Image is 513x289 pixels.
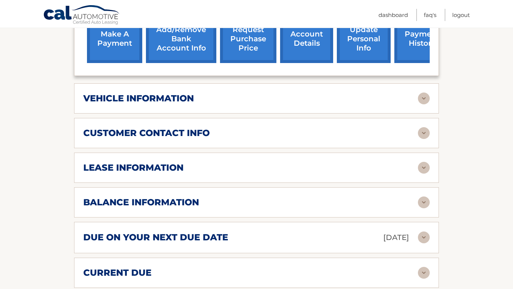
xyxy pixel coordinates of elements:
a: update personal info [337,15,391,63]
p: [DATE] [383,231,409,244]
a: Cal Automotive [43,5,121,26]
h2: current due [83,267,151,278]
h2: lease information [83,162,184,173]
img: accordion-rest.svg [418,196,430,208]
img: accordion-rest.svg [418,267,430,279]
a: Add/Remove bank account info [146,15,216,63]
a: payment history [394,15,450,63]
h2: balance information [83,197,199,208]
a: account details [280,15,333,63]
img: accordion-rest.svg [418,162,430,174]
a: Dashboard [378,9,408,21]
img: accordion-rest.svg [418,231,430,243]
img: accordion-rest.svg [418,93,430,104]
a: FAQ's [424,9,436,21]
img: accordion-rest.svg [418,127,430,139]
a: Logout [452,9,470,21]
h2: customer contact info [83,128,210,139]
h2: due on your next due date [83,232,228,243]
a: make a payment [87,15,142,63]
h2: vehicle information [83,93,194,104]
a: request purchase price [220,15,276,63]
